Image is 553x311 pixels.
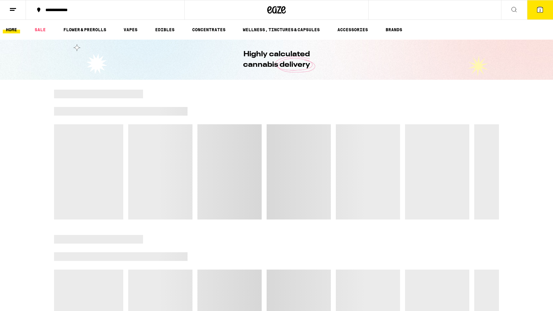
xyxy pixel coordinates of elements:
[226,49,327,70] h1: Highly calculated cannabis delivery
[240,26,323,33] a: WELLNESS, TINCTURES & CAPSULES
[527,0,553,19] button: 2
[539,8,541,12] span: 2
[120,26,141,33] a: VAPES
[189,26,229,33] a: CONCENTRATES
[152,26,178,33] a: EDIBLES
[60,26,109,33] a: FLOWER & PREROLLS
[334,26,371,33] a: ACCESSORIES
[382,26,405,33] a: BRANDS
[32,26,49,33] a: SALE
[3,26,20,33] a: HOME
